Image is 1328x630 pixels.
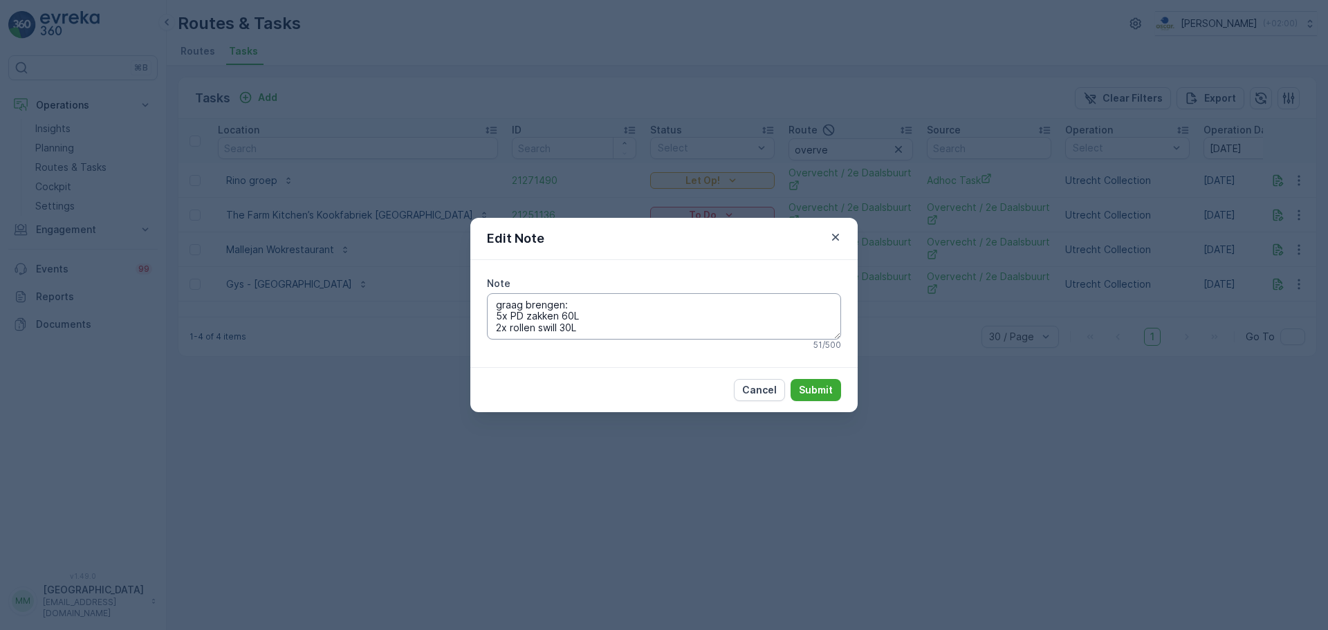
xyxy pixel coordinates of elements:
[487,277,510,289] label: Note
[734,379,785,401] button: Cancel
[799,383,833,397] p: Submit
[791,379,841,401] button: Submit
[742,383,777,397] p: Cancel
[487,229,544,248] p: Edit Note
[487,293,841,339] textarea: graag brengen: 5x PD zakken 60L 2x rollen swill 30L
[813,340,841,351] p: 51 / 500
